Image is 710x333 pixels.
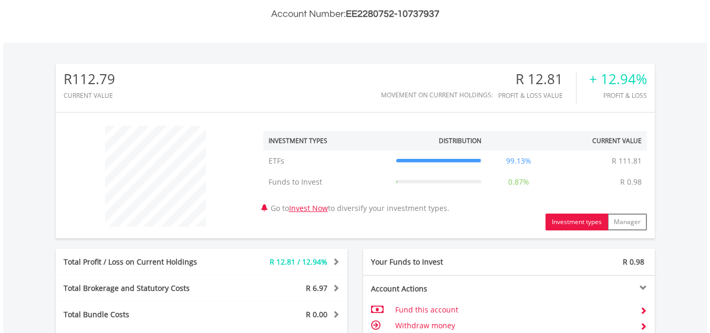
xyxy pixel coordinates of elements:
[64,92,115,99] div: CURRENT VALUE
[255,120,655,230] div: Go to to diversify your investment types.
[363,284,509,294] div: Account Actions
[56,309,226,320] div: Total Bundle Costs
[306,309,327,319] span: R 0.00
[487,171,551,193] td: 0.87%
[546,214,608,230] button: Investment types
[306,283,327,293] span: R 6.97
[623,257,644,267] span: R 0.98
[270,257,327,267] span: R 12.81 / 12.94%
[56,283,226,294] div: Total Brokerage and Statutory Costs
[289,203,328,213] a: Invest Now
[56,7,655,22] h3: Account Number:
[498,92,576,99] div: Profit & Loss Value
[498,72,576,87] div: R 12.81
[64,72,115,87] div: R112.79
[56,257,226,267] div: Total Profit / Loss on Current Holdings
[589,92,647,99] div: Profit & Loss
[606,150,647,171] td: R 111.81
[589,72,647,87] div: + 12.94%
[615,171,647,193] td: R 0.98
[551,131,647,150] th: Current Value
[263,150,391,171] td: ETFs
[263,131,391,150] th: Investment Types
[395,302,631,318] td: Fund this account
[487,150,551,171] td: 99.13%
[439,136,481,145] div: Distribution
[608,214,647,230] button: Manager
[381,92,493,98] div: Movement on Current Holdings:
[263,171,391,193] td: Funds to Invest
[363,257,509,267] div: Your Funds to Invest
[346,9,439,19] span: EE2280752-10737937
